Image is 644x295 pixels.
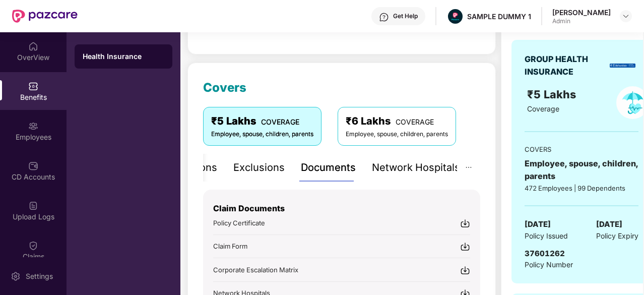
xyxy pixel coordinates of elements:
div: [PERSON_NAME] [552,8,611,17]
span: Policy Issued [525,230,568,242]
img: svg+xml;base64,PHN2ZyBpZD0iRW1wbG95ZWVzIiB4bWxucz0iaHR0cDovL3d3dy53My5vcmcvMjAwMC9zdmciIHdpZHRoPS... [28,121,38,131]
div: Network Hospitals [372,160,460,175]
img: svg+xml;base64,PHN2ZyBpZD0iRG93bmxvYWQtMjR4MjQiIHhtbG5zPSJodHRwOi8vd3d3LnczLm9yZy8yMDAwL3N2ZyIgd2... [460,242,470,252]
div: ₹5 Lakhs [211,113,313,129]
div: COVERS [525,144,638,154]
div: Exclusions [233,160,285,175]
span: Claim Form [213,242,247,250]
img: svg+xml;base64,PHN2ZyBpZD0iRHJvcGRvd24tMzJ4MzIiIHhtbG5zPSJodHRwOi8vd3d3LnczLm9yZy8yMDAwL3N2ZyIgd2... [622,12,630,20]
img: svg+xml;base64,PHN2ZyBpZD0iSGVscC0zMngzMiIgeG1sbnM9Imh0dHA6Ly93d3cudzMub3JnLzIwMDAvc3ZnIiB3aWR0aD... [379,12,389,22]
span: Coverage [527,104,559,113]
span: COVERAGE [396,117,434,126]
img: svg+xml;base64,PHN2ZyBpZD0iQ2xhaW0iIHhtbG5zPSJodHRwOi8vd3d3LnczLm9yZy8yMDAwL3N2ZyIgd2lkdGg9IjIwIi... [28,241,38,251]
div: Admin [552,17,611,25]
p: Claim Documents [213,202,470,215]
div: 472 Employees | 99 Dependents [525,183,638,193]
span: Policy Certificate [213,219,265,227]
img: svg+xml;base64,PHN2ZyBpZD0iQ0RfQWNjb3VudHMiIGRhdGEtbmFtZT0iQ0QgQWNjb3VudHMiIHhtbG5zPSJodHRwOi8vd3... [28,161,38,171]
img: svg+xml;base64,PHN2ZyBpZD0iSG9tZSIgeG1sbnM9Imh0dHA6Ly93d3cudzMub3JnLzIwMDAvc3ZnIiB3aWR0aD0iMjAiIG... [28,41,38,51]
div: ₹6 Lakhs [346,113,448,129]
span: 37601262 [525,249,565,258]
img: svg+xml;base64,PHN2ZyBpZD0iQmVuZWZpdHMiIHhtbG5zPSJodHRwOi8vd3d3LnczLm9yZy8yMDAwL3N2ZyIgd2lkdGg9Ij... [28,81,38,91]
img: svg+xml;base64,PHN2ZyBpZD0iRG93bmxvYWQtMjR4MjQiIHhtbG5zPSJodHRwOi8vd3d3LnczLm9yZy8yMDAwL3N2ZyIgd2... [460,265,470,275]
img: New Pazcare Logo [12,10,78,23]
div: SAMPLE DUMMY 1 [467,12,531,21]
div: Get Help [393,12,418,20]
img: svg+xml;base64,PHN2ZyBpZD0iU2V0dGluZy0yMHgyMCIgeG1sbnM9Imh0dHA6Ly93d3cudzMub3JnLzIwMDAvc3ZnIiB3aW... [11,271,21,281]
span: Policy Number [525,260,573,269]
img: svg+xml;base64,PHN2ZyBpZD0iRG93bmxvYWQtMjR4MjQiIHhtbG5zPSJodHRwOi8vd3d3LnczLm9yZy8yMDAwL3N2ZyIgd2... [460,218,470,228]
img: svg+xml;base64,PHN2ZyBpZD0iVXBsb2FkX0xvZ3MiIGRhdGEtbmFtZT0iVXBsb2FkIExvZ3MiIHhtbG5zPSJodHRwOi8vd3... [28,201,38,211]
div: Employee, spouse, children, parents [525,157,638,183]
span: Policy Expiry [596,230,638,242]
div: Health Insurance [83,51,164,62]
div: GROUP HEALTH INSURANCE [525,53,606,78]
span: COVERAGE [261,117,299,126]
img: insurerLogo [610,64,635,68]
span: [DATE] [596,218,622,230]
span: ellipsis [465,164,472,171]
span: [DATE] [525,218,551,230]
div: Employee, spouse, children, parents [346,130,448,139]
div: Settings [23,271,56,281]
div: Employee, spouse, children, parents [211,130,313,139]
div: Documents [301,160,356,175]
button: ellipsis [457,154,480,182]
span: Covers [203,80,246,95]
img: Pazcare_Alternative_logo-01-01.png [448,9,463,24]
span: ₹5 Lakhs [527,88,579,101]
span: Corporate Escalation Matrix [213,266,298,274]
